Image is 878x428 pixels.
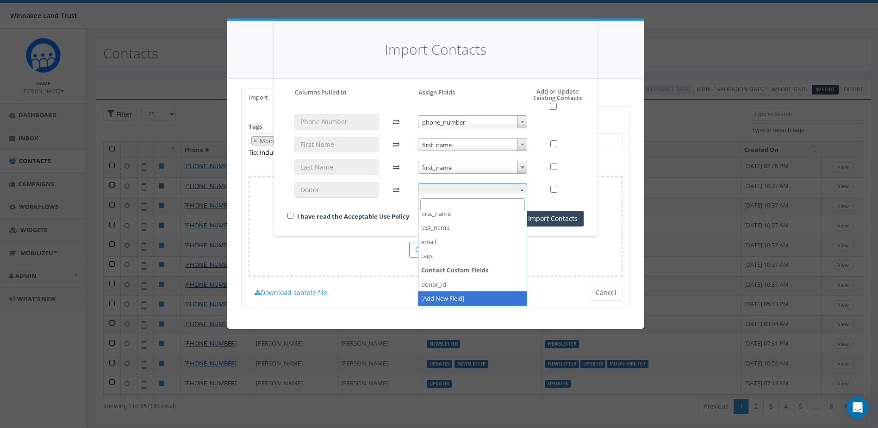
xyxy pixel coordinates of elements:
li: first_name [418,207,527,221]
button: Import Contacts [522,211,584,227]
a: I have read the Acceptable Use Policy [297,212,409,220]
input: Last Name [294,159,379,175]
h5: Add or Update Existing Contacts [512,88,584,110]
strong: Contact Custom Fields [418,263,527,277]
li: tags [418,249,527,263]
li: [Add New Field] [418,291,527,306]
span: first_name [418,161,528,174]
li: Standard Fields [418,178,527,263]
span: phone_number [418,115,528,128]
input: Phone Number [294,114,379,130]
h4: Import Contacts [287,40,584,60]
li: last_name [418,220,527,235]
input: Donor [294,182,379,198]
input: Select All [550,103,557,110]
li: email [418,235,527,249]
span: phone_number [418,116,527,129]
span: first_name [418,138,528,151]
input: Search [420,198,525,212]
input: First Name [294,137,379,152]
div: Open Intercom Messenger [847,397,869,419]
span: first_name [418,161,527,174]
h5: Assign Fields [418,88,455,96]
h5: Columns Pulled In [295,88,346,96]
li: Contact Custom Fields [418,263,527,291]
span: first_name [418,138,527,151]
li: donor_id [418,277,527,292]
